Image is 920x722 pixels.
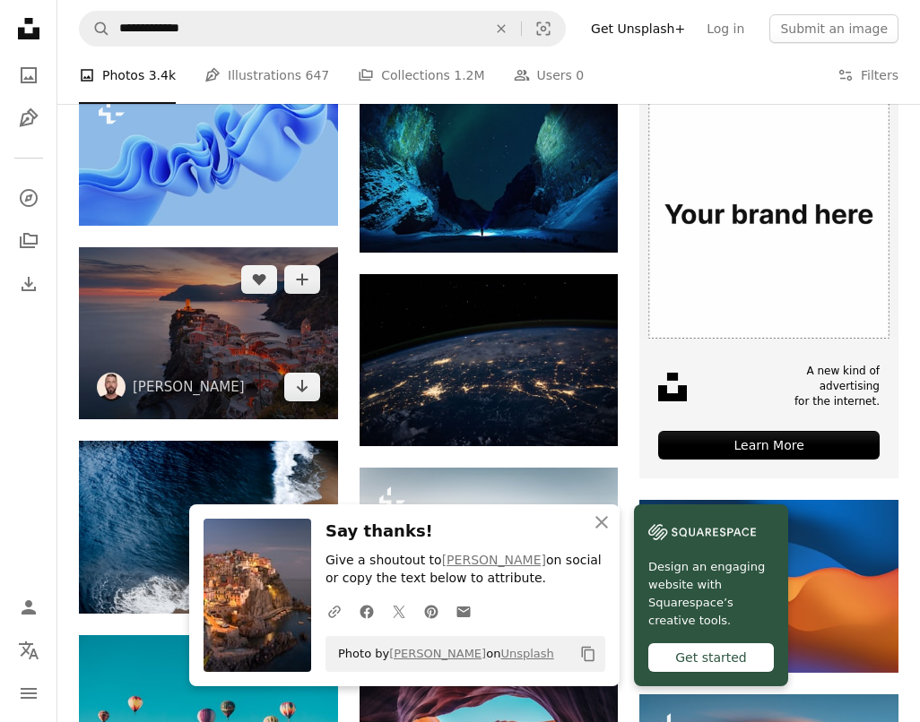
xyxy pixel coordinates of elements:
a: Share on Pinterest [415,593,447,629]
span: A new kind of advertising for the internet. [787,364,880,408]
a: [PERSON_NAME] [389,647,486,660]
a: 3d render, abstract modern blue background, folded ribbons macro, fashion wallpaper with wavy lay... [79,144,338,160]
button: Search Unsplash [80,12,110,46]
a: photo of outer space [360,351,619,367]
button: Add to Collection [284,265,320,294]
a: Share over email [447,593,480,629]
a: Download [284,373,320,401]
a: Unsplash [500,647,553,660]
span: Photo by on [329,640,554,668]
a: Home — Unsplash [11,11,47,50]
button: Menu [11,675,47,711]
button: Submit an image [769,14,898,43]
img: photo of outer space [360,274,619,446]
a: A new kind of advertisingfor the internet.Learn More [639,80,898,478]
img: file-1631678316303-ed18b8b5cb9cimage [658,373,687,401]
h3: Say thanks! [325,519,605,545]
button: Visual search [522,12,565,46]
div: Learn More [658,431,880,460]
a: aerial view of village on mountain cliff during orange sunset [79,325,338,341]
a: Share on Twitter [383,593,415,629]
img: northern lights [360,80,619,253]
a: Illustrations [11,100,47,136]
a: Design an engaging website with Squarespace’s creative tools.Get started [634,504,788,686]
span: Design an engaging website with Squarespace’s creative tools. [648,558,774,630]
img: Go to Anders Jildén's profile [97,373,126,401]
p: Give a shoutout to on social or copy the text below to attribute. [325,552,605,588]
a: Explore [11,180,47,216]
a: Log in / Sign up [11,589,47,625]
a: aerial photography of seashore [79,519,338,535]
button: Language [11,632,47,668]
button: Like [241,265,277,294]
a: Collections 1.2M [358,47,484,104]
button: Filters [838,47,898,104]
img: file-1606177908946-d1eed1cbe4f5image [648,519,756,546]
a: Share on Facebook [351,593,383,629]
button: Clear [482,12,521,46]
span: 1.2M [454,65,484,85]
a: Photos [11,57,47,93]
a: [PERSON_NAME] [442,553,546,567]
div: Get started [648,643,774,672]
a: northern lights [360,158,619,174]
a: Get Unsplash+ [580,14,696,43]
span: 647 [306,65,330,85]
button: Copy to clipboard [573,639,603,669]
a: Download History [11,266,47,302]
a: Users 0 [514,47,585,104]
a: Illustrations 647 [204,47,329,104]
a: Collections [11,223,47,259]
img: aerial photography of seashore [79,441,338,614]
img: a blue and orange background with wavy shapes [639,500,898,673]
img: aerial view of village on mountain cliff during orange sunset [79,247,338,420]
img: 3d render, abstract modern blue background, folded ribbons macro, fashion wallpaper with wavy lay... [79,80,338,225]
form: Find visuals sitewide [79,11,566,47]
img: file-1635990775102-c9800842e1cdimage [639,80,898,339]
a: Log in [696,14,755,43]
span: 0 [576,65,584,85]
a: [PERSON_NAME] [133,378,245,396]
img: a lake surrounded by trees with mountains in the background [360,468,619,640]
